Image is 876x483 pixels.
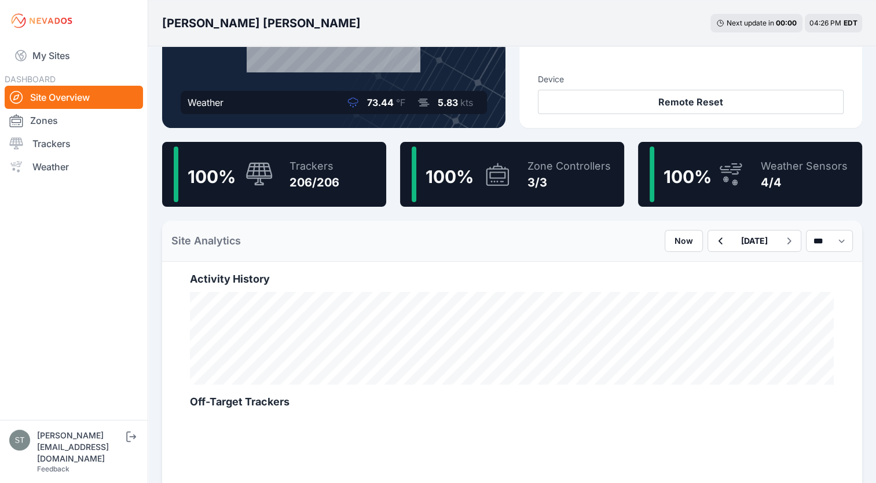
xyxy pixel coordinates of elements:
[190,394,834,410] h2: Off-Target Trackers
[809,19,841,27] span: 04:26 PM
[162,142,386,207] a: 100%Trackers206/206
[162,15,361,31] h3: [PERSON_NAME] [PERSON_NAME]
[844,19,857,27] span: EDT
[171,233,241,249] h2: Site Analytics
[460,97,473,108] span: kts
[5,109,143,132] a: Zones
[5,86,143,109] a: Site Overview
[732,230,777,251] button: [DATE]
[188,166,236,187] span: 100 %
[665,230,703,252] button: Now
[367,97,394,108] span: 73.44
[5,42,143,69] a: My Sites
[400,142,624,207] a: 100%Zone Controllers3/3
[190,271,834,287] h2: Activity History
[761,158,848,174] div: Weather Sensors
[289,174,339,191] div: 206/206
[37,464,69,473] a: Feedback
[664,166,712,187] span: 100 %
[5,74,56,84] span: DASHBOARD
[727,19,774,27] span: Next update in
[426,166,474,187] span: 100 %
[37,430,124,464] div: [PERSON_NAME][EMAIL_ADDRESS][DOMAIN_NAME]
[527,174,611,191] div: 3/3
[538,90,844,114] button: Remote Reset
[9,12,74,30] img: Nevados
[5,155,143,178] a: Weather
[5,132,143,155] a: Trackers
[162,8,361,38] nav: Breadcrumb
[438,97,458,108] span: 5.83
[538,74,844,85] h3: Device
[396,97,405,108] span: °F
[638,142,862,207] a: 100%Weather Sensors4/4
[289,158,339,174] div: Trackers
[761,174,848,191] div: 4/4
[9,430,30,451] img: steve@nevados.solar
[527,158,611,174] div: Zone Controllers
[776,19,797,28] div: 00 : 00
[188,96,223,109] div: Weather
